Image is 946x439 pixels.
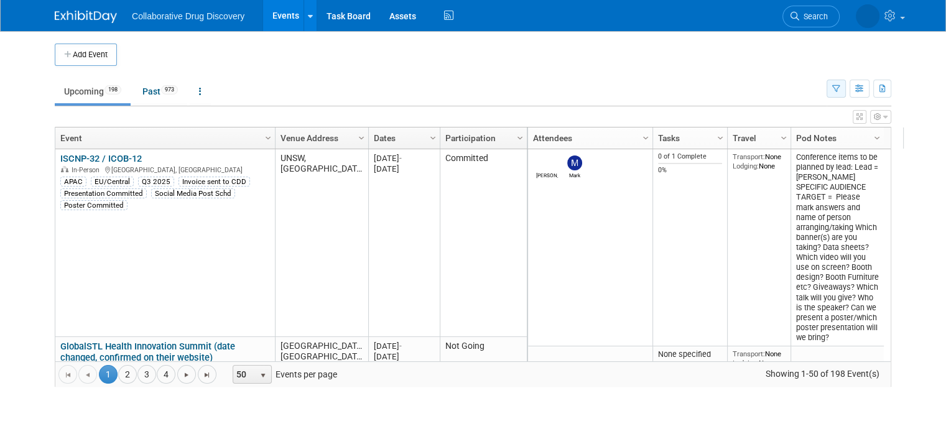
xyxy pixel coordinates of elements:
span: 50 [233,366,254,383]
a: Go to the first page [58,365,77,384]
a: Tasks [658,127,719,149]
div: [DATE] [374,351,434,362]
img: In-Person Event [61,166,68,172]
img: Mark Garlinghouse [567,155,582,170]
span: Column Settings [779,133,789,143]
a: Column Settings [639,127,653,146]
span: 973 [161,85,178,95]
div: EU/Central [91,177,134,187]
span: Column Settings [715,133,725,143]
span: Column Settings [428,133,438,143]
a: ISCNP-32 / ICOB-12 [60,153,142,164]
div: Presentation Committed [60,188,147,198]
div: None specified [658,349,723,359]
a: Go to the next page [177,365,196,384]
td: UNSW, [GEOGRAPHIC_DATA] [275,149,368,337]
div: Q3 2025 [138,177,174,187]
a: Pod Notes [796,127,876,149]
div: 0% [658,166,723,175]
a: 3 [137,365,156,384]
span: Column Settings [641,133,651,143]
a: GlobalSTL Health Innovation Summit (date changed, confirmed on their website) [60,341,235,364]
a: Search [782,6,840,27]
div: [DATE] [374,164,434,174]
a: Past973 [133,80,187,103]
a: Travel [733,127,782,149]
a: Column Settings [427,127,440,146]
span: Go to the last page [202,370,212,380]
a: Column Settings [777,127,791,146]
a: Go to the previous page [78,365,97,384]
a: Upcoming198 [55,80,131,103]
div: Mark Garlinghouse [564,170,586,178]
div: APAC [60,177,86,187]
span: Go to the first page [63,370,73,380]
span: Transport: [733,349,765,358]
span: Column Settings [872,133,882,143]
a: Column Settings [714,127,728,146]
img: Eric Gifford [539,155,554,170]
span: Lodging: [733,359,759,367]
span: select [258,371,268,381]
span: Events per page [217,365,350,384]
a: 2 [118,365,137,384]
span: Search [799,12,828,21]
span: Go to the next page [182,370,192,380]
div: Poster Committed [60,200,128,210]
span: Go to the previous page [83,370,93,380]
div: Invoice sent to CDD [179,177,250,187]
span: Collaborative Drug Discovery [132,11,244,21]
span: Transport: [733,152,765,161]
span: Lodging: [733,162,759,170]
div: 0 of 1 Complete [658,152,723,161]
a: Dates [374,127,432,149]
td: [GEOGRAPHIC_DATA], [GEOGRAPHIC_DATA] [275,337,368,390]
span: In-Person [72,166,103,174]
div: Social Media Post Schd [151,188,235,198]
a: Go to the last page [198,365,216,384]
span: Column Settings [515,133,525,143]
a: Event [60,127,267,149]
span: 198 [104,85,121,95]
img: Michael Woodhouse [567,353,582,367]
div: [GEOGRAPHIC_DATA], [GEOGRAPHIC_DATA] [60,164,269,175]
div: [DATE] [374,341,434,351]
div: None None [733,152,786,170]
span: - [399,341,402,351]
img: Michael Woodhouse [856,4,879,28]
td: Not Going [440,337,527,390]
span: Column Settings [263,133,273,143]
div: [DATE] [374,153,434,164]
a: Column Settings [514,127,527,146]
a: Venue Address [281,127,360,149]
a: 4 [157,365,175,384]
span: 1 [99,365,118,384]
span: Column Settings [356,133,366,143]
div: None None [733,349,786,367]
td: Conference items to be planned by lead: Lead = [PERSON_NAME] SPECIFIC AUDIENCE TARGET = Please ma... [791,149,884,346]
span: Showing 1-50 of 198 Event(s) [754,365,891,382]
img: Evan Moriarity [539,353,554,367]
a: Participation [445,127,519,149]
div: Eric Gifford [536,170,558,178]
span: - [399,154,402,163]
td: Committed [440,149,527,337]
img: ExhibitDay [55,11,117,23]
a: Column Settings [871,127,884,146]
a: Attendees [533,127,644,149]
a: Column Settings [262,127,276,146]
a: Column Settings [355,127,369,146]
button: Add Event [55,44,117,66]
